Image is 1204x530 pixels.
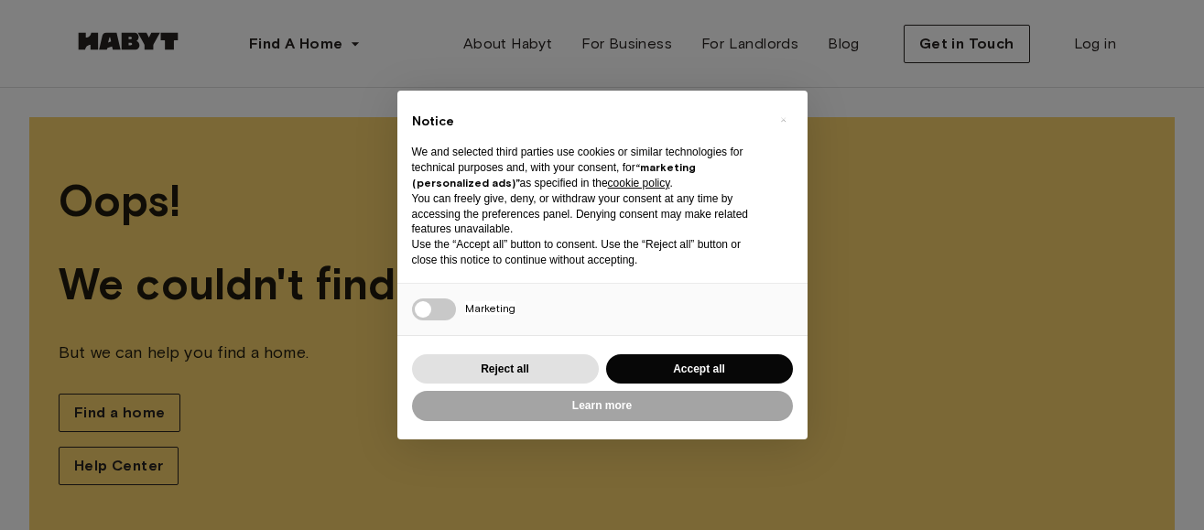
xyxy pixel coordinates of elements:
[465,301,515,315] span: Marketing
[412,145,764,190] p: We and selected third parties use cookies or similar technologies for technical purposes and, wit...
[412,113,764,131] h2: Notice
[412,354,599,384] button: Reject all
[606,354,793,384] button: Accept all
[769,105,798,135] button: Close this notice
[412,237,764,268] p: Use the “Accept all” button to consent. Use the “Reject all” button or close this notice to conti...
[412,160,696,189] strong: “marketing (personalized ads)”
[608,177,670,189] a: cookie policy
[412,191,764,237] p: You can freely give, deny, or withdraw your consent at any time by accessing the preferences pane...
[412,391,793,421] button: Learn more
[780,109,786,131] span: ×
